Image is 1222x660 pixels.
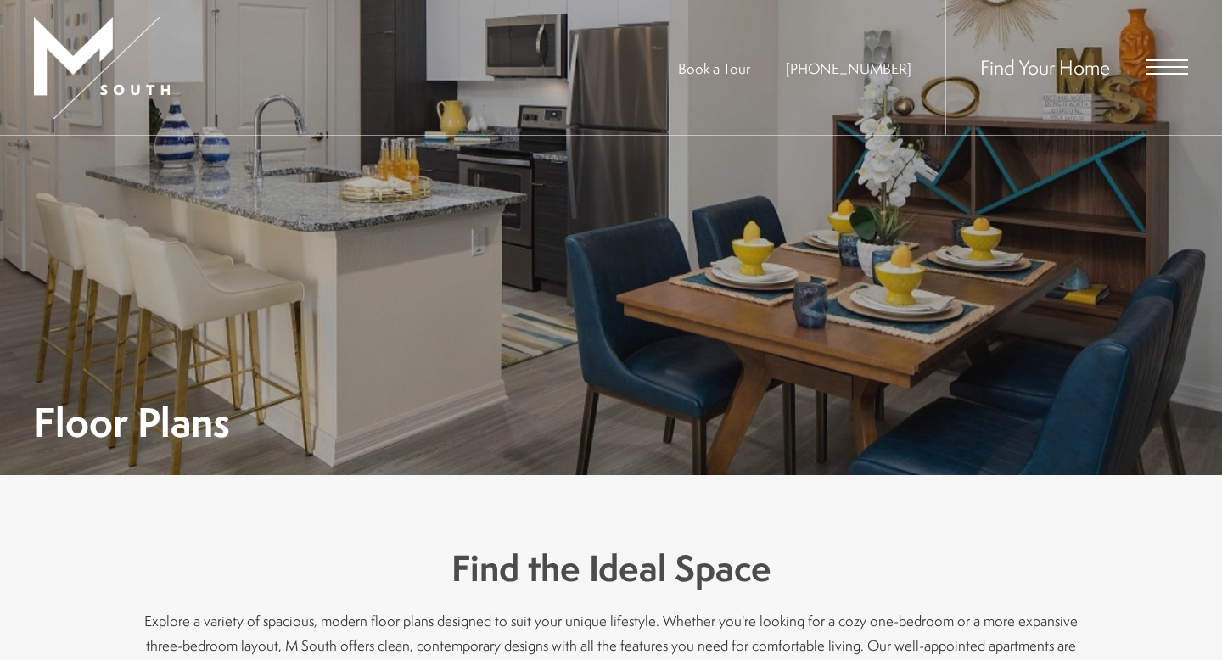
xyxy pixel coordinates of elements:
[1146,59,1188,75] button: Open Menu
[786,59,911,78] a: Call Us at 813-570-8014
[980,53,1110,81] a: Find Your Home
[34,17,170,119] img: MSouth
[34,403,230,441] h1: Floor Plans
[144,543,1078,594] h3: Find the Ideal Space
[786,59,911,78] span: [PHONE_NUMBER]
[678,59,750,78] a: Book a Tour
